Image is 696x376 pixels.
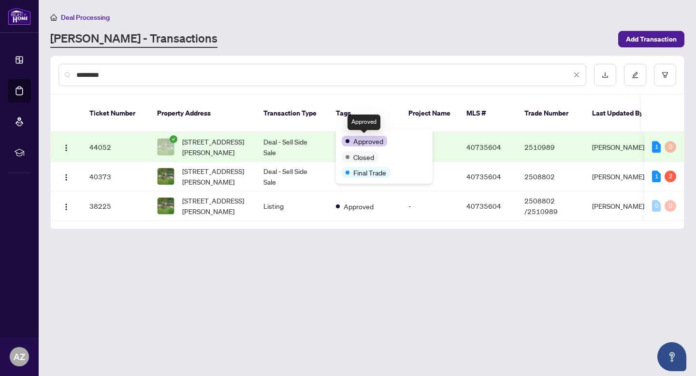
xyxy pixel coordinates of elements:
[652,141,661,153] div: 1
[662,72,668,78] span: filter
[517,95,584,132] th: Trade Number
[517,191,584,221] td: 2508802 /2510989
[62,144,70,152] img: Logo
[158,139,174,155] img: thumbnail-img
[401,95,459,132] th: Project Name
[344,201,374,212] span: Approved
[657,342,686,371] button: Open asap
[50,14,57,21] span: home
[82,95,149,132] th: Ticket Number
[328,95,401,132] th: Tags
[58,198,74,214] button: Logo
[626,31,677,47] span: Add Transaction
[584,95,657,132] th: Last Updated By
[618,31,684,47] button: Add Transaction
[62,203,70,211] img: Logo
[602,72,609,78] span: download
[624,64,646,86] button: edit
[584,162,657,191] td: [PERSON_NAME]
[466,202,501,210] span: 40735604
[82,191,149,221] td: 38225
[82,132,149,162] td: 44052
[517,132,584,162] td: 2510989
[459,95,517,132] th: MLS #
[170,135,177,143] span: check-circle
[14,350,25,363] span: AZ
[182,195,248,217] span: [STREET_ADDRESS][PERSON_NAME]
[584,132,657,162] td: [PERSON_NAME]
[256,191,328,221] td: Listing
[348,115,380,130] div: Approved
[182,166,248,187] span: [STREET_ADDRESS][PERSON_NAME]
[158,168,174,185] img: thumbnail-img
[62,174,70,181] img: Logo
[58,169,74,184] button: Logo
[8,7,31,25] img: logo
[256,162,328,191] td: Deal - Sell Side Sale
[632,72,638,78] span: edit
[401,191,459,221] td: -
[665,171,676,182] div: 2
[594,64,616,86] button: download
[466,172,501,181] span: 40735604
[353,136,383,146] span: Approved
[256,132,328,162] td: Deal - Sell Side Sale
[256,95,328,132] th: Transaction Type
[61,13,110,22] span: Deal Processing
[353,167,386,178] span: Final Trade
[149,95,256,132] th: Property Address
[182,136,248,158] span: [STREET_ADDRESS][PERSON_NAME]
[654,64,676,86] button: filter
[665,200,676,212] div: 0
[517,162,584,191] td: 2508802
[652,200,661,212] div: 0
[665,141,676,153] div: 0
[652,171,661,182] div: 1
[58,139,74,155] button: Logo
[158,198,174,214] img: thumbnail-img
[466,143,501,151] span: 40735604
[353,152,374,162] span: Closed
[573,72,580,78] span: close
[584,191,657,221] td: [PERSON_NAME]
[50,30,217,48] a: [PERSON_NAME] - Transactions
[82,162,149,191] td: 40373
